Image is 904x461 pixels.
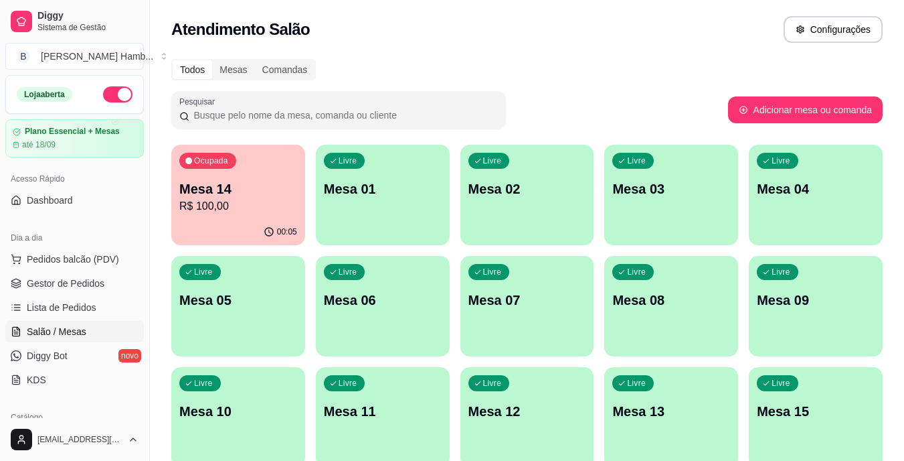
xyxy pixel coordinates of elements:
[612,291,730,310] p: Mesa 08
[27,194,73,207] span: Dashboard
[627,155,646,166] p: Livre
[5,227,144,249] div: Dia a dia
[194,378,213,389] p: Livre
[173,60,212,79] div: Todos
[41,50,153,63] div: [PERSON_NAME] Hamb ...
[604,256,738,356] button: LivreMesa 08
[17,50,30,63] span: B
[460,256,594,356] button: LivreMesa 07
[27,373,46,387] span: KDS
[255,60,315,79] div: Comandas
[468,291,586,310] p: Mesa 07
[171,256,305,356] button: LivreMesa 05
[103,86,132,103] button: Alterar Status
[27,325,86,338] span: Salão / Mesas
[339,378,357,389] p: Livre
[179,291,297,310] p: Mesa 05
[277,226,297,237] p: 00:05
[749,256,883,356] button: LivreMesa 09
[316,256,450,356] button: LivreMesa 06
[25,127,120,137] article: Plano Essencial + Mesas
[483,155,502,166] p: Livre
[27,301,96,314] span: Lista de Pedidos
[171,19,310,40] h2: Atendimento Salão
[22,139,56,150] article: até 18/09
[757,402,875,421] p: Mesa 15
[171,145,305,245] button: OcupadaMesa 14R$ 100,0000:05
[316,145,450,245] button: LivreMesa 01
[627,267,646,277] p: Livre
[772,267,790,277] p: Livre
[324,402,442,421] p: Mesa 11
[483,267,502,277] p: Livre
[324,180,442,198] p: Mesa 01
[5,190,144,211] a: Dashboard
[27,349,68,363] span: Diggy Bot
[5,345,144,367] a: Diggy Botnovo
[179,96,219,107] label: Pesquisar
[339,155,357,166] p: Livre
[179,402,297,421] p: Mesa 10
[37,22,139,33] span: Sistema de Gestão
[784,16,883,43] button: Configurações
[179,198,297,214] p: R$ 100,00
[5,423,144,456] button: [EMAIL_ADDRESS][DOMAIN_NAME]
[5,249,144,270] button: Pedidos balcão (PDV)
[612,402,730,421] p: Mesa 13
[5,5,144,38] a: DiggySistema de Gestão
[324,291,442,310] p: Mesa 06
[5,407,144,428] div: Catálogo
[339,267,357,277] p: Livre
[468,180,586,198] p: Mesa 02
[749,145,883,245] button: LivreMesa 04
[194,155,228,166] p: Ocupada
[460,145,594,245] button: LivreMesa 02
[17,87,72,102] div: Loja aberta
[27,277,104,290] span: Gestor de Pedidos
[468,402,586,421] p: Mesa 12
[37,10,139,22] span: Diggy
[627,378,646,389] p: Livre
[604,145,738,245] button: LivreMesa 03
[5,119,144,157] a: Plano Essencial + Mesasaté 18/09
[612,180,730,198] p: Mesa 03
[37,434,122,445] span: [EMAIL_ADDRESS][DOMAIN_NAME]
[728,96,883,123] button: Adicionar mesa ou comanda
[194,267,213,277] p: Livre
[5,297,144,318] a: Lista de Pedidos
[757,180,875,198] p: Mesa 04
[5,273,144,294] a: Gestor de Pedidos
[27,253,119,266] span: Pedidos balcão (PDV)
[772,155,790,166] p: Livre
[772,378,790,389] p: Livre
[5,168,144,190] div: Acesso Rápido
[212,60,254,79] div: Mesas
[5,321,144,342] a: Salão / Mesas
[179,180,297,198] p: Mesa 14
[483,378,502,389] p: Livre
[757,291,875,310] p: Mesa 09
[189,109,498,122] input: Pesquisar
[5,369,144,391] a: KDS
[5,43,144,70] button: Select a team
